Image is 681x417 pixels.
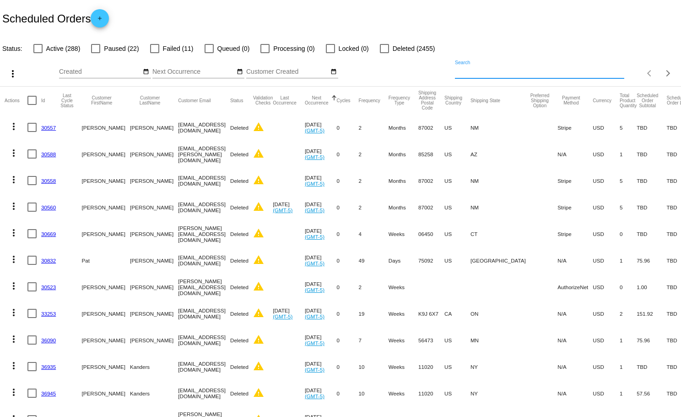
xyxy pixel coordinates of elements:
span: Deleted [230,151,249,157]
mat-header-cell: Validation Checks [253,87,273,114]
mat-cell: 0 [337,220,359,247]
mat-cell: 85258 [418,141,444,167]
mat-cell: 2 [359,141,389,167]
mat-cell: NM [470,194,530,220]
mat-cell: USD [593,247,620,274]
mat-cell: ON [470,300,530,327]
a: (GMT-5) [305,154,324,160]
button: Change sorting for FrequencyType [389,95,410,105]
mat-cell: USD [593,194,620,220]
button: Change sorting for Cycles [337,98,351,103]
input: Created [59,68,141,76]
mat-cell: MN [470,327,530,353]
mat-cell: [EMAIL_ADDRESS][DOMAIN_NAME] [178,194,230,220]
mat-cell: US [444,220,470,247]
mat-cell: US [444,327,470,353]
mat-cell: [EMAIL_ADDRESS][DOMAIN_NAME] [178,114,230,141]
mat-cell: 75092 [418,247,444,274]
mat-cell: [PERSON_NAME] [82,353,130,380]
mat-cell: [DATE] [305,114,337,141]
mat-cell: [PERSON_NAME] [130,167,178,194]
mat-cell: 2 [620,300,637,327]
mat-icon: warning [253,361,264,372]
mat-icon: more_vert [8,360,19,371]
a: 36935 [41,364,56,370]
span: Queued (0) [217,43,250,54]
mat-icon: warning [253,334,264,345]
mat-cell: Weeks [389,327,418,353]
mat-cell: 0 [337,353,359,380]
h2: Scheduled Orders [2,9,109,27]
mat-cell: [EMAIL_ADDRESS][PERSON_NAME][DOMAIN_NAME] [178,141,230,167]
button: Change sorting for NextOccurrenceUtc [305,95,329,105]
mat-icon: warning [253,387,264,398]
mat-cell: 19 [359,300,389,327]
mat-cell: N/A [557,353,593,380]
mat-cell: 1 [620,380,637,406]
mat-cell: TBD [637,114,666,141]
mat-cell: NM [470,114,530,141]
span: Deleted [230,284,249,290]
mat-cell: TBD [637,353,666,380]
mat-icon: warning [253,201,264,212]
mat-cell: Stripe [557,194,593,220]
mat-cell: [EMAIL_ADDRESS][DOMAIN_NAME] [178,247,230,274]
mat-cell: N/A [557,300,593,327]
mat-icon: add [94,15,105,26]
mat-icon: more_vert [8,334,19,345]
button: Change sorting for Id [41,98,45,103]
mat-cell: US [444,353,470,380]
mat-cell: 11020 [418,380,444,406]
mat-icon: more_vert [8,201,19,212]
mat-cell: [DATE] [273,300,305,327]
span: Failed (11) [163,43,194,54]
mat-cell: TBD [637,194,666,220]
button: Change sorting for LastProcessingCycleId [60,93,73,108]
mat-cell: 0 [620,274,637,300]
mat-cell: Kanders [130,353,178,380]
a: (GMT-5) [273,313,292,319]
mat-cell: CA [444,300,470,327]
mat-cell: Pat [82,247,130,274]
mat-cell: [EMAIL_ADDRESS][DOMAIN_NAME] [178,300,230,327]
mat-cell: 49 [359,247,389,274]
mat-cell: AuthorizeNet [557,274,593,300]
mat-cell: [DATE] [305,274,337,300]
mat-header-cell: Actions [5,87,27,114]
mat-cell: 0 [337,114,359,141]
a: 30832 [41,258,56,263]
mat-cell: Months [389,114,418,141]
mat-cell: [DATE] [305,300,337,327]
button: Change sorting for PaymentMethod.Type [557,95,584,105]
mat-cell: 2 [359,114,389,141]
input: Customer Created [246,68,329,76]
a: 30557 [41,125,56,131]
button: Change sorting for Status [230,98,243,103]
input: Next Occurrence [152,68,235,76]
mat-cell: [PERSON_NAME] [82,141,130,167]
mat-cell: 10 [359,380,389,406]
mat-cell: [PERSON_NAME] [130,114,178,141]
mat-cell: Months [389,167,418,194]
mat-cell: AZ [470,141,530,167]
mat-cell: Days [389,247,418,274]
span: Deleted [230,231,249,237]
mat-cell: [PERSON_NAME] [130,327,178,353]
span: Deleted [230,178,249,184]
mat-cell: [DATE] [305,194,337,220]
mat-icon: more_vert [8,148,19,159]
mat-icon: more_vert [8,174,19,185]
mat-icon: date_range [143,68,149,76]
mat-cell: NY [470,353,530,380]
mat-cell: 87002 [418,194,444,220]
span: Locked (0) [339,43,369,54]
mat-icon: warning [253,281,264,292]
a: (GMT-5) [305,127,324,133]
mat-cell: [EMAIL_ADDRESS][DOMAIN_NAME] [178,327,230,353]
mat-cell: [EMAIL_ADDRESS][DOMAIN_NAME] [178,353,230,380]
mat-cell: 0 [620,220,637,247]
mat-cell: 0 [337,247,359,274]
mat-cell: TBD [637,167,666,194]
mat-cell: [PERSON_NAME] [130,220,178,247]
mat-cell: [EMAIL_ADDRESS][DOMAIN_NAME] [178,380,230,406]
